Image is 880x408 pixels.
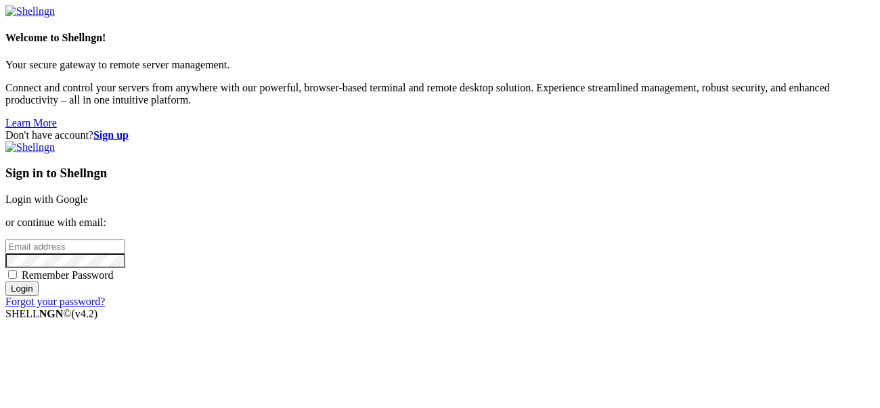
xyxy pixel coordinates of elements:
a: Learn More [5,117,57,129]
div: Don't have account? [5,129,875,141]
span: Remember Password [22,269,114,281]
p: Your secure gateway to remote server management. [5,59,875,71]
b: NGN [39,308,64,319]
img: Shellngn [5,5,55,18]
span: 4.2.0 [72,308,98,319]
input: Remember Password [8,270,17,279]
img: Shellngn [5,141,55,154]
span: SHELL © [5,308,97,319]
a: Forgot your password? [5,296,105,307]
p: Connect and control your servers from anywhere with our powerful, browser-based terminal and remo... [5,82,875,106]
input: Login [5,281,39,296]
a: Sign up [93,129,129,141]
input: Email address [5,240,125,254]
h4: Welcome to Shellngn! [5,32,875,44]
a: Login with Google [5,194,88,205]
p: or continue with email: [5,217,875,229]
h3: Sign in to Shellngn [5,166,875,181]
